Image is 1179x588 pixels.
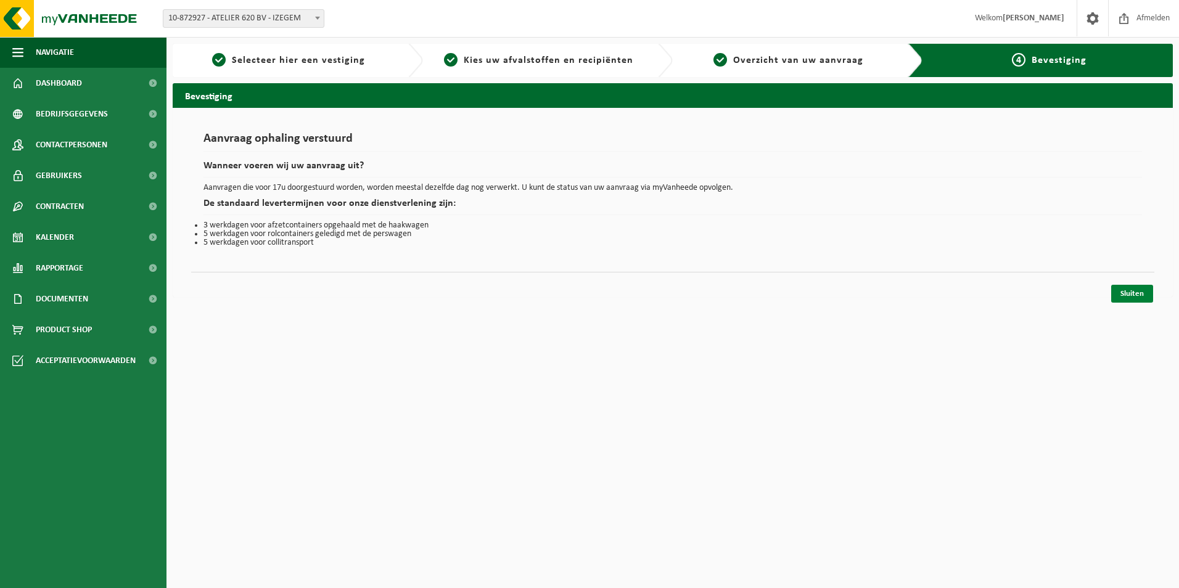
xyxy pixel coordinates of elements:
[1032,55,1087,65] span: Bevestiging
[1111,285,1153,303] a: Sluiten
[203,221,1142,230] li: 3 werkdagen voor afzetcontainers opgehaald met de haakwagen
[36,37,74,68] span: Navigatie
[203,133,1142,152] h1: Aanvraag ophaling verstuurd
[36,222,74,253] span: Kalender
[679,53,898,68] a: 3Overzicht van uw aanvraag
[444,53,458,67] span: 2
[203,184,1142,192] p: Aanvragen die voor 17u doorgestuurd worden, worden meestal dezelfde dag nog verwerkt. U kunt de s...
[203,161,1142,178] h2: Wanneer voeren wij uw aanvraag uit?
[1003,14,1064,23] strong: [PERSON_NAME]
[173,83,1173,107] h2: Bevestiging
[464,55,633,65] span: Kies uw afvalstoffen en recipiënten
[36,160,82,191] span: Gebruikers
[232,55,365,65] span: Selecteer hier een vestiging
[179,53,398,68] a: 1Selecteer hier een vestiging
[429,53,649,68] a: 2Kies uw afvalstoffen en recipiënten
[203,198,1142,215] h2: De standaard levertermijnen voor onze dienstverlening zijn:
[36,284,88,314] span: Documenten
[203,239,1142,247] li: 5 werkdagen voor collitransport
[36,191,84,222] span: Contracten
[36,345,136,376] span: Acceptatievoorwaarden
[36,99,108,129] span: Bedrijfsgegevens
[36,129,107,160] span: Contactpersonen
[163,10,324,27] span: 10-872927 - ATELIER 620 BV - IZEGEM
[1012,53,1025,67] span: 4
[36,314,92,345] span: Product Shop
[212,53,226,67] span: 1
[203,230,1142,239] li: 5 werkdagen voor rolcontainers geledigd met de perswagen
[733,55,863,65] span: Overzicht van uw aanvraag
[163,9,324,28] span: 10-872927 - ATELIER 620 BV - IZEGEM
[713,53,727,67] span: 3
[36,68,82,99] span: Dashboard
[36,253,83,284] span: Rapportage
